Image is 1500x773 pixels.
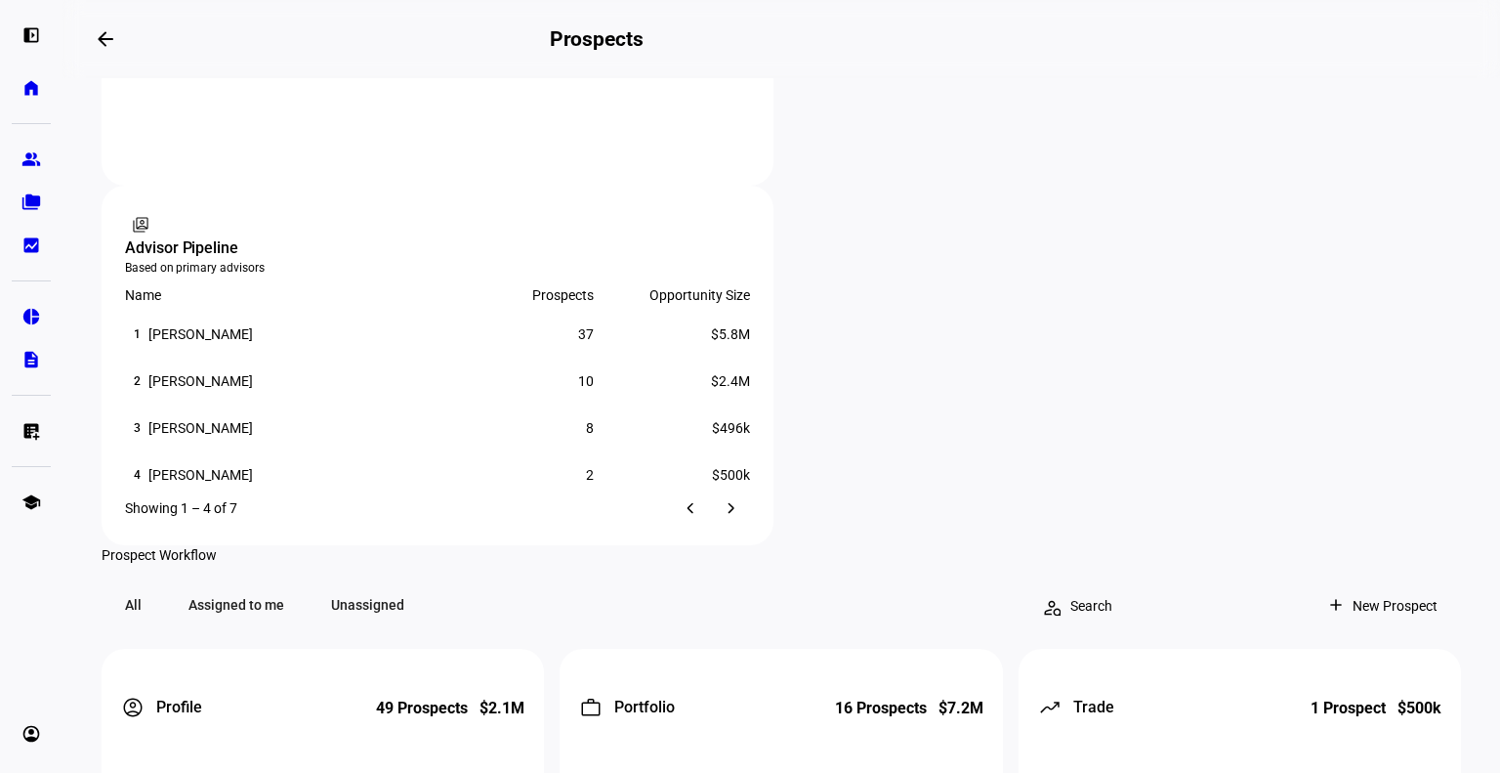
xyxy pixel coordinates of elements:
eth-mat-symbol: account_circle [21,724,41,744]
a: pie_chart [12,297,51,336]
eth-mat-symbol: school [21,493,41,512]
div: Advisor Pipeline [125,236,750,260]
div: 4 [125,463,148,487]
mat-icon: chevron_right [720,496,743,520]
div: $496k [594,420,750,436]
span: Trade [1073,696,1114,719]
span: All [102,585,165,624]
div: Showing 1 – 4 of 7 [125,500,237,516]
div: [PERSON_NAME] [148,373,253,389]
div: $500k [1397,697,1441,720]
div: $7.2M [938,697,983,720]
div: [PERSON_NAME] [148,467,253,483]
span: New Prospect [1353,586,1437,625]
eth-mat-symbol: group [21,150,41,169]
div: 3 [125,416,148,440]
input: Search [1068,596,1229,616]
div: 1 [125,322,148,346]
div: Prospects [437,287,594,303]
div: Name [125,287,437,303]
mat-icon: person_search [1041,596,1061,616]
a: bid_landscape [12,226,51,265]
span: Assigned to me [165,585,308,624]
eth-mat-symbol: pie_chart [21,307,41,326]
div: Prospect Workflow [102,547,1461,563]
mat-icon: account_circle [121,696,145,719]
eth-mat-symbol: folder_copy [21,193,41,212]
eth-mat-symbol: bid_landscape [21,236,41,255]
eth-mat-symbol: left_panel_open [21,25,41,45]
mat-icon: moving [1038,696,1062,719]
div: 16 Prospects [835,697,927,720]
a: home [12,68,51,107]
div: $5.8M [594,326,750,342]
a: group [12,140,51,179]
eth-mat-symbol: list_alt_add [21,421,41,441]
mat-icon: arrow_backwards [94,27,117,51]
mat-icon: work [579,696,603,719]
div: $2.1M [479,697,524,720]
div: Opportunity Size [594,287,750,303]
span: Portfolio [614,696,675,719]
div: 2 [125,369,148,393]
a: description [12,340,51,379]
div: [PERSON_NAME] [148,420,253,436]
div: 8 [437,420,594,436]
span: Profile [156,696,202,719]
a: folder_copy [12,183,51,222]
div: 1 Prospect [1311,697,1386,720]
div: 37 [437,326,594,342]
div: 2 [437,467,594,483]
div: $500k [594,467,750,483]
div: $2.4M [594,373,750,389]
div: 49 Prospects [376,697,468,720]
button: New Prospect [1311,586,1461,625]
div: Based on primary advisors [125,260,750,276]
eth-mat-symbol: description [21,350,41,369]
div: [PERSON_NAME] [148,326,253,342]
mat-icon: add [1326,595,1346,615]
eth-mat-symbol: home [21,78,41,98]
span: Unassigned [308,585,428,624]
mat-icon: switch_account [131,215,150,235]
div: 10 [437,373,594,389]
mat-button-toggle-group: Filter prospects by advisor [102,586,428,625]
h2: Prospects [550,27,644,51]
